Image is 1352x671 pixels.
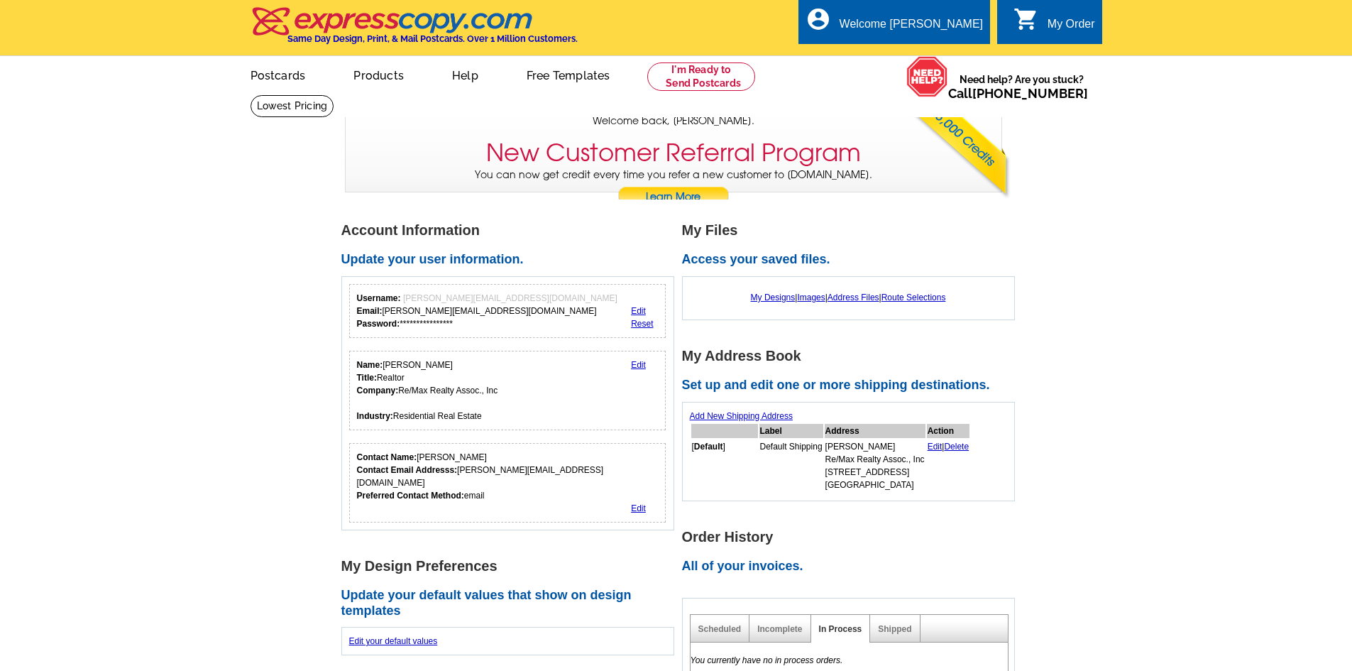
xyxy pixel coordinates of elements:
[631,503,646,513] a: Edit
[881,293,946,302] a: Route Selections
[828,293,879,302] a: Address Files
[349,443,666,523] div: Who should we contact regarding order issues?
[346,168,1001,208] p: You can now get credit every time you refer a new customer to [DOMAIN_NAME].
[341,588,682,618] h2: Update your default values that show on design templates
[357,451,659,502] div: [PERSON_NAME] [PERSON_NAME][EMAIL_ADDRESS][DOMAIN_NAME] email
[759,440,823,492] td: Default Shipping
[357,465,458,475] strong: Contact Email Addresss:
[825,424,925,438] th: Address
[251,17,578,44] a: Same Day Design, Print, & Mail Postcards. Over 1 Million Customers.
[682,223,1023,238] h1: My Files
[1048,18,1095,38] div: My Order
[617,187,730,208] a: Learn More
[751,293,796,302] a: My Designs
[287,33,578,44] h4: Same Day Design, Print, & Mail Postcards. Over 1 Million Customers.
[682,349,1023,364] h1: My Address Book
[1013,16,1095,33] a: shopping_cart My Order
[403,293,617,303] span: [PERSON_NAME][EMAIL_ADDRESS][DOMAIN_NAME]
[357,360,383,370] strong: Name:
[806,6,831,32] i: account_circle
[694,442,723,452] b: Default
[341,252,682,268] h2: Update your user information.
[593,114,754,129] span: Welcome back, [PERSON_NAME].
[486,138,861,168] h3: New Customer Referral Program
[682,530,1023,545] h1: Order History
[429,58,501,91] a: Help
[631,306,646,316] a: Edit
[357,373,377,383] strong: Title:
[682,252,1023,268] h2: Access your saved files.
[631,360,646,370] a: Edit
[1013,6,1039,32] i: shopping_cart
[948,86,1088,101] span: Call
[341,223,682,238] h1: Account Information
[944,442,969,452] a: Delete
[690,284,1007,311] div: | | |
[349,284,666,338] div: Your login information.
[927,424,970,438] th: Action
[690,411,793,421] a: Add New Shipping Address
[825,440,925,492] td: [PERSON_NAME] Re/Max Realty Assoc., Inc [STREET_ADDRESS] [GEOGRAPHIC_DATA]
[504,58,633,91] a: Free Templates
[928,442,942,452] a: Edit
[878,624,911,634] a: Shipped
[840,18,983,38] div: Welcome [PERSON_NAME]
[698,624,742,634] a: Scheduled
[682,378,1023,393] h2: Set up and edit one or more shipping destinations.
[357,319,400,329] strong: Password:
[691,655,843,665] em: You currently have no in process orders.
[906,56,948,97] img: help
[349,351,666,430] div: Your personal details.
[948,72,1095,101] span: Need help? Are you stuck?
[927,440,970,492] td: |
[357,386,399,395] strong: Company:
[631,319,653,329] a: Reset
[757,624,802,634] a: Incomplete
[759,424,823,438] th: Label
[357,293,401,303] strong: Username:
[357,452,417,462] strong: Contact Name:
[228,58,329,91] a: Postcards
[682,559,1023,574] h2: All of your invoices.
[349,636,438,646] a: Edit your default values
[357,411,393,421] strong: Industry:
[819,624,862,634] a: In Process
[331,58,427,91] a: Products
[357,306,383,316] strong: Email:
[341,559,682,574] h1: My Design Preferences
[972,86,1088,101] a: [PHONE_NUMBER]
[357,359,498,422] div: [PERSON_NAME] Realtor Re/Max Realty Assoc., Inc Residential Real Estate
[691,440,758,492] td: [ ]
[797,293,825,302] a: Images
[357,491,464,501] strong: Preferred Contact Method:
